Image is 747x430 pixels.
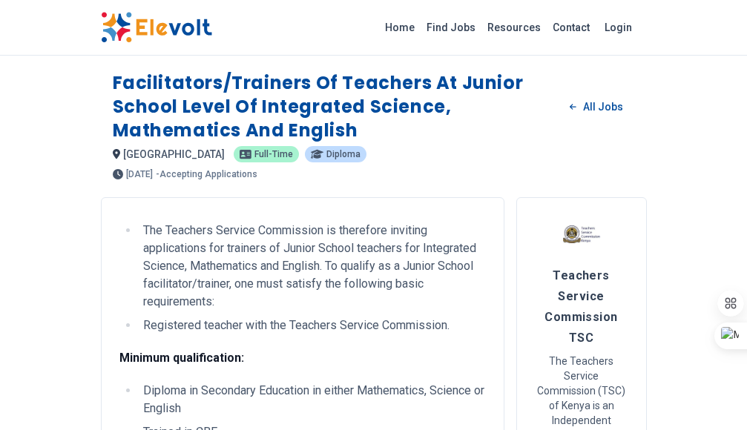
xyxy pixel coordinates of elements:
[544,268,618,345] span: Teachers Service Commission TSC
[123,148,225,160] span: [GEOGRAPHIC_DATA]
[139,317,486,334] li: Registered teacher with the Teachers Service Commission.
[421,16,481,39] a: Find Jobs
[113,71,559,142] h1: Facilitators/Trainers of Teachers at Junior School Level of Integrated Science, Mathematics and E...
[101,12,212,43] img: Elevolt
[379,16,421,39] a: Home
[139,382,486,417] li: Diploma in Secondary Education in either Mathematics, Science or English
[558,96,634,118] a: All Jobs
[326,150,361,159] span: Diploma
[254,150,293,159] span: Full-time
[156,170,257,179] p: - Accepting Applications
[139,222,486,311] li: The Teachers Service Commission is therefore inviting applications for trainers of Junior School ...
[481,16,547,39] a: Resources
[126,170,153,179] span: [DATE]
[119,351,244,365] strong: Minimum qualification:
[547,16,596,39] a: Contact
[563,216,600,253] img: Teachers Service Commission TSC
[596,13,641,42] a: Login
